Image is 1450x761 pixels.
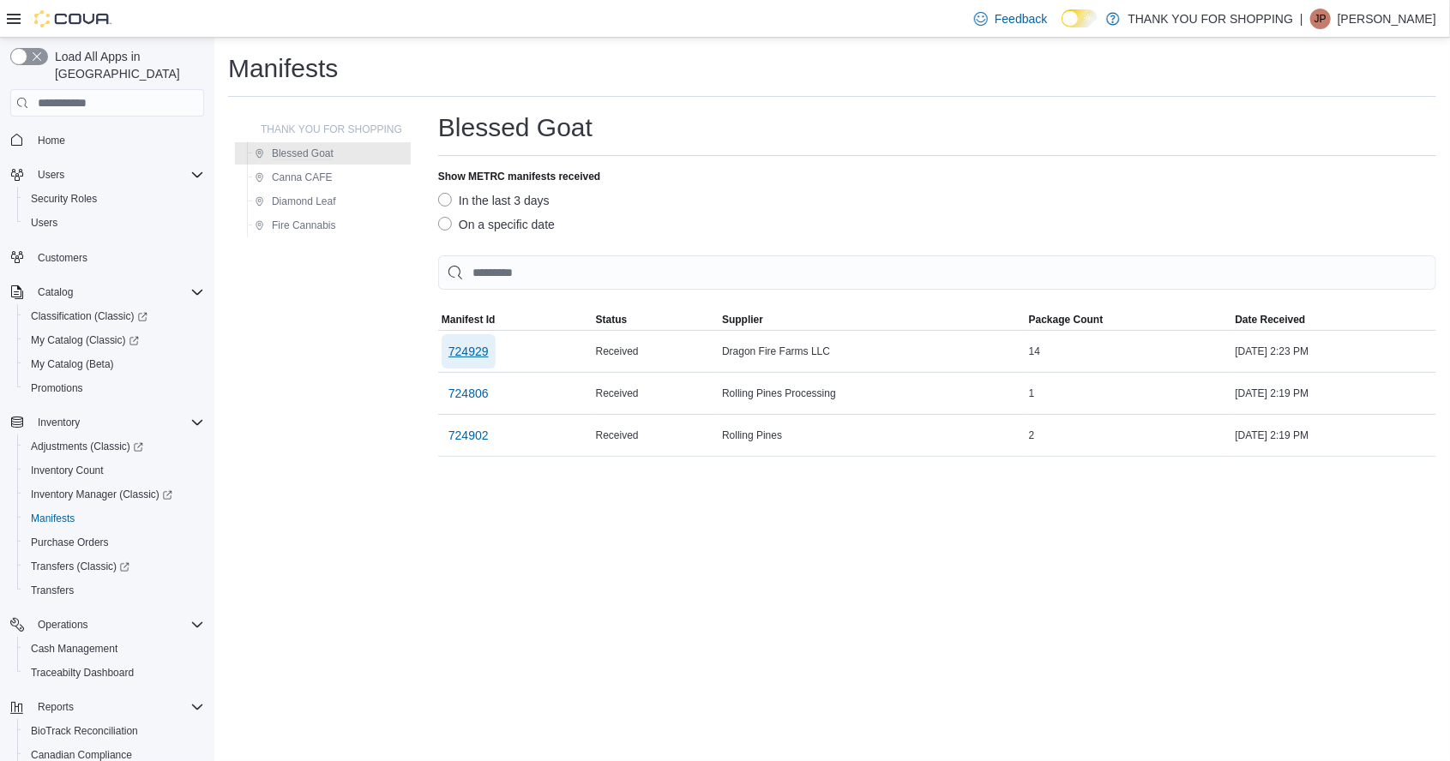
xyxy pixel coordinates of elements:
span: Status [596,313,628,327]
span: Security Roles [24,189,204,209]
span: Operations [31,614,204,635]
span: Package Count [1029,313,1104,327]
a: Transfers [24,580,81,601]
span: Transfers (Classic) [24,556,204,577]
button: Manifests [17,506,211,530]
span: 2 [1029,428,1035,442]
span: BioTrack Reconciliation [24,721,204,741]
button: 724902 [442,418,496,452]
div: [DATE] 2:19 PM [1232,425,1436,446]
img: Cova [34,10,111,27]
a: Transfers (Classic) [17,554,211,578]
span: Transfers [31,584,74,597]
a: Cash Management [24,638,124,659]
span: Rolling Pines [722,428,782,442]
button: 724806 [442,376,496,410]
span: Reports [31,697,204,717]
a: Feedback [967,2,1054,36]
span: Customers [38,251,87,265]
a: Adjustments (Classic) [24,436,150,457]
span: BioTrack Reconciliation [31,724,138,738]
span: Traceabilty Dashboard [24,662,204,683]
span: Transfers [24,580,204,601]
span: Cash Management [31,642,117,656]
a: Traceabilty Dashboard [24,662,141,683]
span: Classification (Classic) [24,306,204,327]
label: In the last 3 days [438,190,550,211]
button: Blessed Goat [248,143,340,164]
span: Received [596,345,639,358]
span: Purchase Orders [31,536,109,549]
span: My Catalog (Beta) [24,354,204,375]
a: Promotions [24,378,90,398]
a: Manifests [24,508,81,529]
span: Adjustments (Classic) [31,440,143,453]
div: Joe Pepe [1310,9,1331,29]
span: Users [24,213,204,233]
span: Traceabilty Dashboard [31,666,134,680]
button: 724929 [442,334,496,369]
span: Canna CAFE [272,171,333,184]
a: Users [24,213,64,233]
span: Inventory Manager (Classic) [24,484,204,505]
span: Inventory Manager (Classic) [31,488,172,501]
span: Catalog [38,285,73,299]
a: My Catalog (Classic) [17,328,211,352]
button: Operations [3,613,211,637]
span: Classification (Classic) [31,309,147,323]
span: Manifests [31,512,75,525]
a: My Catalog (Classic) [24,330,146,351]
span: Users [31,216,57,230]
button: Canna CAFE [248,167,340,188]
button: Customers [3,245,211,270]
span: Users [38,168,64,182]
span: Dragon Fire Farms LLC [722,345,830,358]
button: Catalog [3,280,211,304]
button: Home [3,127,211,152]
span: Operations [38,618,88,632]
span: Promotions [24,378,204,398]
span: Security Roles [31,192,97,206]
span: Adjustments (Classic) [24,436,204,457]
button: Users [17,211,211,235]
button: Promotions [17,376,211,400]
p: THANK YOU FOR SHOPPING [1128,9,1294,29]
div: [DATE] 2:19 PM [1232,383,1436,404]
span: THANK YOU FOR SHOPPING [261,123,402,136]
button: Purchase Orders [17,530,211,554]
h1: Manifests [228,51,338,86]
span: Received [596,386,639,400]
button: Users [31,165,71,185]
span: Date Received [1236,313,1306,327]
button: Diamond Leaf [248,191,343,212]
span: Received [596,428,639,442]
span: JP [1315,9,1327,29]
span: 724902 [448,427,489,444]
a: My Catalog (Beta) [24,354,121,375]
span: Feedback [995,10,1047,27]
span: Rolling Pines Processing [722,386,836,400]
span: Load All Apps in [GEOGRAPHIC_DATA] [48,48,204,82]
span: Cash Management [24,638,204,659]
a: Classification (Classic) [17,304,211,328]
button: Reports [3,695,211,719]
span: My Catalog (Classic) [24,330,204,351]
button: Catalog [31,282,80,303]
span: 724929 [448,343,489,360]
span: Manifests [24,508,204,529]
button: Security Roles [17,187,211,211]
span: Users [31,165,204,185]
button: Fire Cannabis [248,215,343,236]
button: Cash Management [17,637,211,661]
p: | [1300,9,1303,29]
span: 14 [1029,345,1040,358]
button: Inventory [3,410,211,434]
h1: Blessed Goat [438,111,593,145]
span: Inventory [31,412,204,433]
button: Reports [31,697,81,717]
span: Purchase Orders [24,532,204,553]
button: BioTrack Reconciliation [17,719,211,743]
span: Home [31,129,204,150]
a: Inventory Count [24,460,111,481]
